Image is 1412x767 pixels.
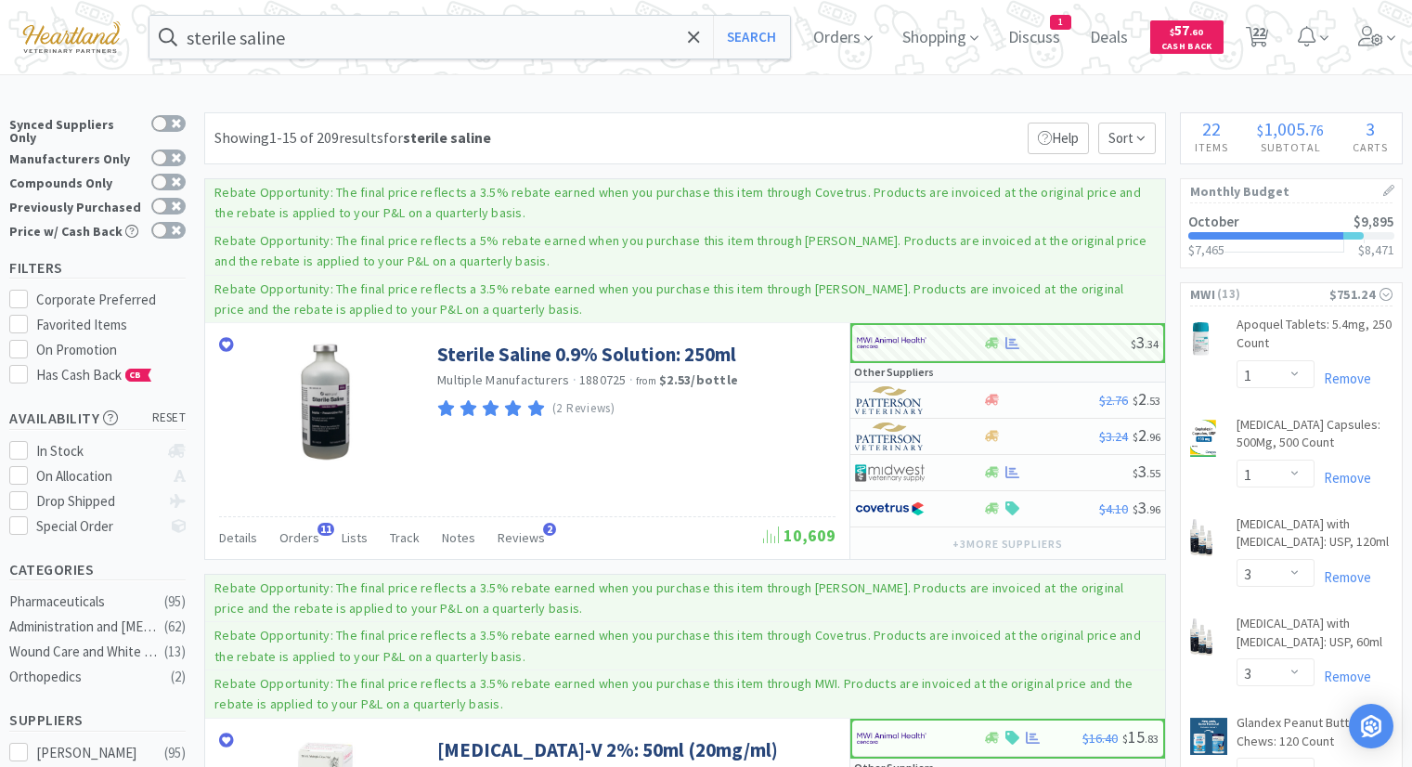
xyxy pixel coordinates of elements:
[36,465,160,487] div: On Allocation
[390,529,420,546] span: Track
[342,529,368,546] span: Lists
[1170,21,1203,39] span: 57
[214,627,1141,664] p: Rebate Opportunity: The final price reflects a 3.5% rebate earned when you purchase this item thr...
[36,339,187,361] div: On Promotion
[9,408,186,429] h5: Availability
[1145,732,1159,746] span: . 83
[1131,331,1159,353] span: 3
[1133,461,1160,482] span: 3
[1190,519,1212,556] img: 6384d57947d746c3b127185338a4e087_6615.png
[1349,704,1393,748] div: Open Intercom Messenger
[763,525,836,546] span: 10,609
[442,529,475,546] span: Notes
[1237,416,1393,460] a: [MEDICAL_DATA] Capsules: 500Mg, 500 Count
[9,11,134,62] img: cad7bdf275c640399d9c6e0c56f98fd2_10.png
[1161,42,1212,54] span: Cash Back
[1243,138,1339,156] h4: Subtotal
[1338,138,1402,156] h4: Carts
[9,559,186,580] h5: Categories
[9,591,160,613] div: Pharmaceuticals
[1051,16,1070,29] span: 1
[636,374,656,387] span: from
[36,289,187,311] div: Corporate Preferred
[214,675,1133,712] p: Rebate Opportunity: The final price reflects a 3.5% rebate earned when you purchase this item thr...
[1202,117,1221,140] span: 22
[1181,138,1243,156] h4: Items
[36,314,187,336] div: Favorited Items
[9,149,142,165] div: Manufacturers Only
[1329,284,1393,305] div: $751.24
[543,523,556,536] span: 2
[164,641,186,663] div: ( 13 )
[1366,117,1375,140] span: 3
[219,529,257,546] span: Details
[573,371,576,388] span: ·
[1146,394,1160,408] span: . 53
[498,529,545,546] span: Reviews
[1122,732,1128,746] span: $
[1237,316,1393,359] a: Apoquel Tablets: 5.4mg, 250 Count
[1146,502,1160,516] span: . 96
[1133,424,1160,446] span: 2
[1237,515,1393,559] a: [MEDICAL_DATA] with [MEDICAL_DATA]: USP, 120ml
[1133,388,1160,409] span: 2
[149,16,790,58] input: Search by item, sku, manufacturer, ingredient, size...
[1237,714,1393,758] a: Glandex Peanut Butter Soft Chews: 120 Count
[1146,430,1160,444] span: . 96
[36,515,160,538] div: Special Order
[36,490,160,513] div: Drop Shipped
[279,529,319,546] span: Orders
[659,371,738,388] strong: $2.53 / bottle
[629,371,633,388] span: ·
[1354,213,1394,230] span: $9,895
[1099,392,1128,409] span: $2.76
[1145,337,1159,351] span: . 34
[943,531,1072,557] button: +3more suppliers
[1082,30,1135,46] a: Deals
[1315,568,1371,586] a: Remove
[552,399,615,419] p: (2 Reviews)
[9,709,186,731] h5: Suppliers
[1133,497,1160,518] span: 3
[437,737,778,762] a: [MEDICAL_DATA]-V 2%: 50ml (20mg/ml)
[164,616,186,638] div: ( 62 )
[1133,394,1138,408] span: $
[1365,241,1394,258] span: 8,471
[1133,430,1138,444] span: $
[403,128,491,147] strong: sterile saline
[855,459,925,487] img: 4dd14cff54a648ac9e977f0c5da9bc2e_5.png
[1181,203,1402,267] a: October$9,895$7,465$8,471
[9,666,160,688] div: Orthopedics
[1315,370,1371,387] a: Remove
[317,523,334,536] span: 11
[1358,243,1394,256] h3: $
[1146,466,1160,480] span: . 55
[9,115,142,144] div: Synced Suppliers Only
[1133,466,1138,480] span: $
[126,370,145,381] span: CB
[36,742,151,764] div: [PERSON_NAME]
[1131,337,1136,351] span: $
[1238,32,1276,48] a: 22
[1215,285,1329,304] span: ( 13 )
[36,440,160,462] div: In Stock
[9,174,142,189] div: Compounds Only
[1263,117,1305,140] span: 1,005
[1190,284,1215,305] span: MWI
[1257,121,1263,139] span: $
[713,16,790,58] button: Search
[857,329,926,357] img: f6b2451649754179b5b4e0c70c3f7cb0_2.png
[1315,668,1371,685] a: Remove
[1190,420,1216,457] img: b156a7f838134706913f785759e58084_461444.png
[855,422,925,450] img: f5e969b455434c6296c6d81ef179fa71_3.png
[855,386,925,414] img: f5e969b455434c6296c6d81ef179fa71_3.png
[1082,730,1118,747] span: $16.40
[164,591,186,613] div: ( 95 )
[214,184,1141,221] p: Rebate Opportunity: The final price reflects a 3.5% rebate earned when you purchase this item thr...
[1098,123,1156,154] span: Sort
[1189,26,1203,38] span: . 60
[854,363,934,381] p: Other Suppliers
[214,126,491,150] div: Showing 1-15 of 209 results
[579,371,627,388] span: 1880725
[437,371,570,388] a: Multiple Manufacturers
